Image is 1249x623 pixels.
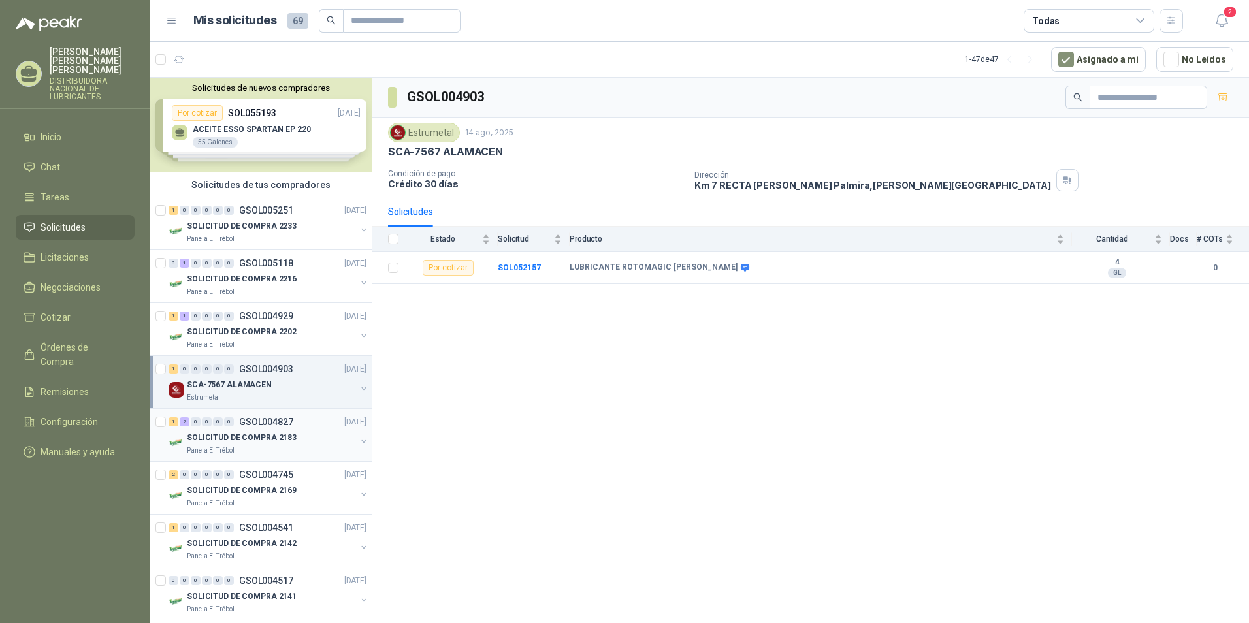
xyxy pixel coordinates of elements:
div: 1 [180,259,189,268]
img: Company Logo [169,594,184,609]
a: Remisiones [16,379,135,404]
p: [DATE] [344,363,366,375]
span: Negociaciones [41,280,101,295]
span: # COTs [1197,234,1223,244]
img: Logo peakr [16,16,82,31]
p: [DATE] [344,204,366,217]
p: [DATE] [344,257,366,270]
span: Remisiones [41,385,89,399]
span: Manuales y ayuda [41,445,115,459]
p: SOLICITUD DE COMPRA 2141 [187,590,297,603]
p: GSOL004541 [239,523,293,532]
div: 0 [213,523,223,532]
span: Solicitud [498,234,551,244]
div: 0 [169,576,178,585]
p: [PERSON_NAME] [PERSON_NAME] [PERSON_NAME] [50,47,135,74]
th: # COTs [1197,227,1249,252]
a: SOL052157 [498,263,541,272]
a: 1 0 0 0 0 0 GSOL004541[DATE] Company LogoSOLICITUD DE COMPRA 2142Panela El Trébol [169,520,369,562]
span: Cantidad [1072,234,1152,244]
div: Estrumetal [388,123,460,142]
div: 0 [202,259,212,268]
img: Company Logo [169,435,184,451]
p: SOLICITUD DE COMPRA 2142 [187,537,297,550]
p: SOLICITUD DE COMPRA 2233 [187,220,297,232]
a: 1 1 0 0 0 0 GSOL004929[DATE] Company LogoSOLICITUD DE COMPRA 2202Panela El Trébol [169,308,369,350]
div: 0 [224,311,234,321]
div: 0 [202,576,212,585]
span: Tareas [41,190,69,204]
img: Company Logo [391,125,405,140]
a: 0 1 0 0 0 0 GSOL005118[DATE] Company LogoSOLICITUD DE COMPRA 2216Panela El Trébol [169,255,369,297]
div: 0 [224,470,234,479]
a: Configuración [16,409,135,434]
th: Docs [1170,227,1197,252]
p: GSOL005251 [239,206,293,215]
p: GSOL004903 [239,364,293,374]
th: Cantidad [1072,227,1170,252]
div: 0 [191,259,201,268]
p: GSOL005118 [239,259,293,268]
p: Km 7 RECTA [PERSON_NAME] Palmira , [PERSON_NAME][GEOGRAPHIC_DATA] [694,180,1051,191]
p: Estrumetal [187,392,220,403]
div: 1 [180,311,189,321]
p: Dirección [694,170,1051,180]
a: 1 0 0 0 0 0 GSOL005251[DATE] Company LogoSOLICITUD DE COMPRA 2233Panela El Trébol [169,202,369,244]
th: Producto [570,227,1072,252]
p: Condición de pago [388,169,684,178]
div: 0 [202,523,212,532]
th: Estado [406,227,498,252]
a: Manuales y ayuda [16,439,135,464]
p: [DATE] [344,469,366,481]
div: 0 [213,470,223,479]
p: Panela El Trébol [187,234,235,244]
a: Tareas [16,185,135,210]
div: 0 [191,576,201,585]
div: 0 [191,523,201,532]
button: No Leídos [1156,47,1233,72]
div: 0 [213,576,223,585]
span: search [1073,93,1082,102]
a: 2 0 0 0 0 0 GSOL004745[DATE] Company LogoSOLICITUD DE COMPRA 2169Panela El Trébol [169,467,369,509]
div: 2 [169,470,178,479]
div: 0 [191,364,201,374]
p: GSOL004745 [239,470,293,479]
div: 0 [202,311,212,321]
div: 0 [202,364,212,374]
div: 0 [213,417,223,426]
th: Solicitud [498,227,570,252]
img: Company Logo [169,329,184,345]
div: Solicitudes [388,204,433,219]
p: GSOL004929 [239,311,293,321]
div: 0 [180,523,189,532]
div: 0 [180,576,189,585]
div: 0 [191,470,201,479]
a: 0 0 0 0 0 0 GSOL004517[DATE] Company LogoSOLICITUD DE COMPRA 2141Panela El Trébol [169,573,369,615]
span: Cotizar [41,310,71,325]
div: 0 [224,576,234,585]
div: 1 [169,523,178,532]
div: 0 [202,470,212,479]
div: 1 [169,364,178,374]
span: 69 [287,13,308,29]
b: 4 [1072,257,1162,268]
div: 0 [202,417,212,426]
span: 2 [1223,6,1237,18]
img: Company Logo [169,223,184,239]
p: 14 ago, 2025 [465,127,513,139]
div: Por cotizar [423,260,474,276]
p: SOLICITUD DE COMPRA 2202 [187,326,297,338]
a: 1 2 0 0 0 0 GSOL004827[DATE] Company LogoSOLICITUD DE COMPRA 2183Panela El Trébol [169,414,369,456]
p: Panela El Trébol [187,604,235,615]
div: 0 [224,206,234,215]
b: LUBRICANTE ROTOMAGIC [PERSON_NAME] [570,263,738,273]
div: 0 [224,523,234,532]
p: Panela El Trébol [187,340,235,350]
a: Licitaciones [16,245,135,270]
h1: Mis solicitudes [193,11,277,30]
div: 0 [191,206,201,215]
div: 0 [169,259,178,268]
div: GL [1108,268,1126,278]
span: Producto [570,234,1054,244]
